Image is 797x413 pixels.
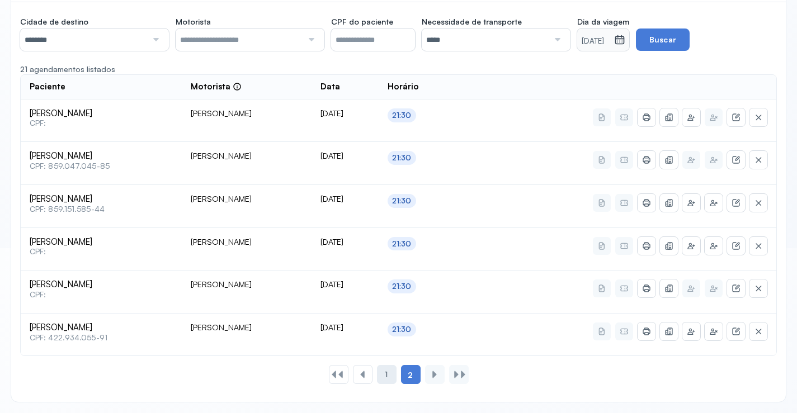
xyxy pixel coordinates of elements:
[408,370,413,380] span: 2
[582,36,610,47] small: [DATE]
[331,17,393,27] span: CPF do paciente
[191,151,303,161] div: [PERSON_NAME]
[30,279,173,290] span: [PERSON_NAME]
[385,370,388,379] span: 1
[320,151,370,161] div: [DATE]
[30,162,173,171] span: CPF: 859.047.045-85
[30,322,173,333] span: [PERSON_NAME]
[176,17,211,27] span: Motorista
[30,333,173,343] span: CPF: 422.934.055-91
[392,196,412,206] div: 21:30
[30,247,173,257] span: CPF:
[392,325,412,334] div: 21:30
[392,153,412,163] div: 21:30
[20,64,777,74] div: 21 agendamentos listados
[636,29,690,51] button: Buscar
[30,194,173,205] span: [PERSON_NAME]
[388,82,419,92] span: Horário
[577,17,629,27] span: Dia da viagem
[30,290,173,300] span: CPF:
[320,194,370,204] div: [DATE]
[191,82,242,92] div: Motorista
[191,237,303,247] div: [PERSON_NAME]
[191,322,303,333] div: [PERSON_NAME]
[392,282,412,291] div: 21:30
[191,108,303,118] div: [PERSON_NAME]
[392,239,412,249] div: 21:30
[30,151,173,162] span: [PERSON_NAME]
[320,279,370,289] div: [DATE]
[30,118,173,128] span: CPF:
[320,237,370,247] div: [DATE]
[320,82,340,92] span: Data
[191,194,303,204] div: [PERSON_NAME]
[30,82,65,92] span: Paciente
[392,111,412,120] div: 21:30
[191,279,303,289] div: [PERSON_NAME]
[422,17,522,27] span: Necessidade de transporte
[20,17,88,27] span: Cidade de destino
[30,205,173,214] span: CPF: 859.151.585-44
[30,237,173,248] span: [PERSON_NAME]
[320,322,370,333] div: [DATE]
[30,108,173,119] span: [PERSON_NAME]
[320,108,370,118] div: [DATE]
